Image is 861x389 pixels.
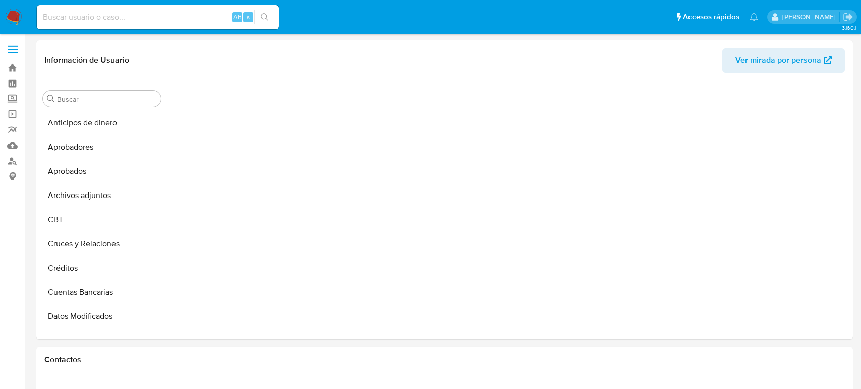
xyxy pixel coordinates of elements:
button: Devices Geolocation [39,329,165,353]
span: Alt [233,12,241,22]
h1: Contactos [44,355,845,365]
button: Buscar [47,95,55,103]
span: s [247,12,250,22]
button: Cruces y Relaciones [39,232,165,256]
button: Aprobadores [39,135,165,159]
input: Buscar [57,95,157,104]
a: Notificaciones [750,13,758,21]
span: Accesos rápidos [683,12,739,22]
button: Archivos adjuntos [39,183,165,208]
button: Datos Modificados [39,304,165,329]
button: search-icon [254,10,275,24]
button: Cuentas Bancarias [39,280,165,304]
button: Ver mirada por persona [722,48,845,73]
p: diego.gardunorosas@mercadolibre.com.mx [782,12,839,22]
button: Aprobados [39,159,165,183]
h1: Información de Usuario [44,55,129,66]
button: Anticipos de dinero [39,111,165,135]
button: Créditos [39,256,165,280]
button: CBT [39,208,165,232]
input: Buscar usuario o caso... [37,11,279,24]
span: Ver mirada por persona [735,48,821,73]
a: Salir [843,12,853,22]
